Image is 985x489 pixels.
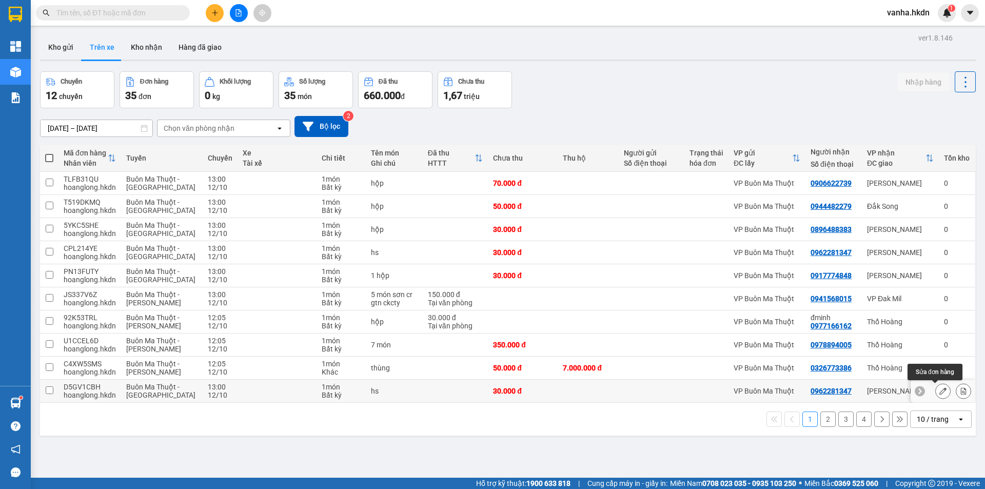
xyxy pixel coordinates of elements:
div: Đắk Song [867,202,934,210]
button: Kho nhận [123,35,170,60]
div: 13:00 [208,175,232,183]
div: 12/10 [208,322,232,330]
div: T519DKMQ [64,198,116,206]
div: HTTT [428,159,475,167]
div: 13:00 [208,290,232,299]
strong: 1900 633 818 [526,479,570,487]
div: U1CCEL6D [64,337,116,345]
div: 12/10 [208,229,232,238]
div: 92K53TRL [64,314,116,322]
div: VP Buôn Ma Thuột [734,202,800,210]
div: hoanglong.hkdn [64,276,116,284]
div: VP Buôn Ma Thuột [734,225,800,233]
div: hộp [371,179,418,187]
span: 0 [205,89,210,102]
div: VP Buôn Ma Thuột [734,318,800,326]
img: icon-new-feature [942,8,952,17]
div: 10 / trang [917,414,949,424]
div: 0 [944,225,970,233]
div: 12/10 [208,368,232,376]
div: hs [371,387,418,395]
div: 13:00 [208,267,232,276]
div: 30.000 đ [493,248,553,257]
div: 12/10 [208,391,232,399]
div: 30.000 đ [493,271,553,280]
div: TLFB31QU [64,175,116,183]
div: Tuyến [126,154,198,162]
span: Miền Nam [670,478,796,489]
div: Số điện thoại [624,159,679,167]
button: 2 [820,412,836,427]
span: Buôn Ma Thuột - [PERSON_NAME] [126,314,181,330]
button: Kho gửi [40,35,82,60]
div: 0 [944,248,970,257]
div: [PERSON_NAME] [867,225,934,233]
span: | [886,478,888,489]
div: [PERSON_NAME] [867,179,934,187]
div: VP nhận [867,149,925,157]
span: Buôn Ma Thuột - [PERSON_NAME] [126,290,181,307]
div: 0 [944,202,970,210]
div: VP gửi [734,149,792,157]
button: 1 [802,412,818,427]
th: Toggle SortBy [423,145,488,172]
div: Thu hộ [563,154,614,162]
div: VP Buôn Ma Thuột [734,364,800,372]
div: 0962281347 [811,248,852,257]
div: 50.000 đ [493,364,553,372]
div: VP Buôn Ma Thuột [734,387,800,395]
div: Số lượng [299,78,325,85]
div: 1 món [322,383,361,391]
span: file-add [235,9,242,16]
div: Số điện thoại [811,160,857,168]
div: Tại văn phòng [428,299,483,307]
span: Buôn Ma Thuột - [GEOGRAPHIC_DATA] [126,198,195,214]
div: Ghi chú [371,159,418,167]
div: ver 1.8.146 [918,32,953,44]
span: 35 [125,89,136,102]
div: 12/10 [208,252,232,261]
img: dashboard-icon [10,41,21,52]
span: Buôn Ma Thuột - [GEOGRAPHIC_DATA] [126,244,195,261]
div: Trạng thái [689,149,723,157]
div: CPL214YE [64,244,116,252]
span: message [11,467,21,477]
button: file-add [230,4,248,22]
span: search [43,9,50,16]
div: 0 [944,341,970,349]
div: 0917774848 [811,271,852,280]
div: hoanglong.hkdn [64,345,116,353]
div: 0944482279 [811,202,852,210]
div: Chưa thu [458,78,484,85]
div: 12/10 [208,276,232,284]
div: 0941568015 [811,295,852,303]
button: Chuyến12chuyến [40,71,114,108]
div: 0962281347 [811,387,852,395]
span: Miền Bắc [804,478,878,489]
div: 30.000 đ [428,314,483,322]
img: warehouse-icon [10,398,21,408]
div: 0977166162 [811,322,852,330]
div: hs [371,248,418,257]
button: caret-down [961,4,979,22]
th: Toggle SortBy [728,145,805,172]
div: 150.000 đ [428,290,483,299]
div: 30.000 đ [493,387,553,395]
div: hóa đơn [689,159,723,167]
div: 1 hộp [371,271,418,280]
div: hoanglong.hkdn [64,299,116,307]
span: Buôn Ma Thuột - [GEOGRAPHIC_DATA] [126,221,195,238]
div: hoanglong.hkdn [64,183,116,191]
div: JS337V6Z [64,290,116,299]
div: 1 món [322,221,361,229]
div: 12:05 [208,314,232,322]
div: 1 món [322,360,361,368]
sup: 1 [19,396,23,399]
span: 660.000 [364,89,401,102]
div: Chưa thu [493,154,553,162]
div: Thổ Hoàng [867,318,934,326]
span: question-circle [11,421,21,431]
svg: open [957,415,965,423]
div: 0906622739 [811,179,852,187]
span: Buôn Ma Thuột - [PERSON_NAME] [126,337,181,353]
